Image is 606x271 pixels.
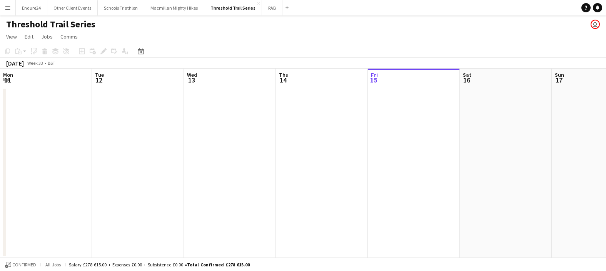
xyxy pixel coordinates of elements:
[371,71,378,78] span: Fri
[57,32,81,42] a: Comms
[47,0,98,15] button: Other Client Events
[187,262,250,268] span: Total Confirmed £278 615.00
[591,20,600,29] app-user-avatar: Liz Sutton
[144,0,204,15] button: Macmillan Mighty Hikes
[462,76,471,84] span: 16
[204,0,262,15] button: Threshold Trail Series
[98,0,144,15] button: Schools Triathlon
[95,71,104,78] span: Tue
[25,33,33,40] span: Edit
[41,33,53,40] span: Jobs
[2,76,13,84] span: 11
[187,71,197,78] span: Wed
[186,76,197,84] span: 13
[12,262,36,268] span: Confirmed
[60,33,78,40] span: Comms
[69,262,250,268] div: Salary £278 615.00 + Expenses £0.00 + Subsistence £0.00 =
[48,60,55,66] div: BST
[4,261,37,269] button: Confirmed
[278,76,289,84] span: 14
[463,71,471,78] span: Sat
[279,71,289,78] span: Thu
[6,19,95,30] h1: Threshold Trail Series
[370,76,378,84] span: 15
[25,60,45,66] span: Week 33
[554,76,564,84] span: 17
[6,59,24,67] div: [DATE]
[44,262,62,268] span: All jobs
[3,71,13,78] span: Mon
[6,33,17,40] span: View
[22,32,37,42] a: Edit
[262,0,282,15] button: RAB
[38,32,56,42] a: Jobs
[16,0,47,15] button: Endure24
[3,32,20,42] a: View
[94,76,104,84] span: 12
[555,71,564,78] span: Sun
